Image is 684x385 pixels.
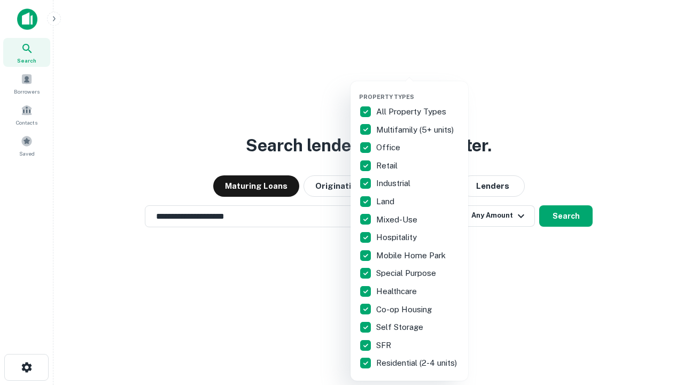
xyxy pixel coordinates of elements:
p: Industrial [376,177,413,190]
p: SFR [376,339,393,352]
p: Mobile Home Park [376,249,448,262]
iframe: Chat Widget [631,299,684,351]
p: Co-op Housing [376,303,434,316]
p: Healthcare [376,285,419,298]
p: Office [376,141,402,154]
p: Residential (2-4 units) [376,357,459,369]
p: Retail [376,159,400,172]
p: Multifamily (5+ units) [376,124,456,136]
p: Hospitality [376,231,419,244]
span: Property Types [359,94,414,100]
p: Mixed-Use [376,213,419,226]
p: Land [376,195,397,208]
p: Special Purpose [376,267,438,280]
p: All Property Types [376,105,448,118]
p: Self Storage [376,321,425,334]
